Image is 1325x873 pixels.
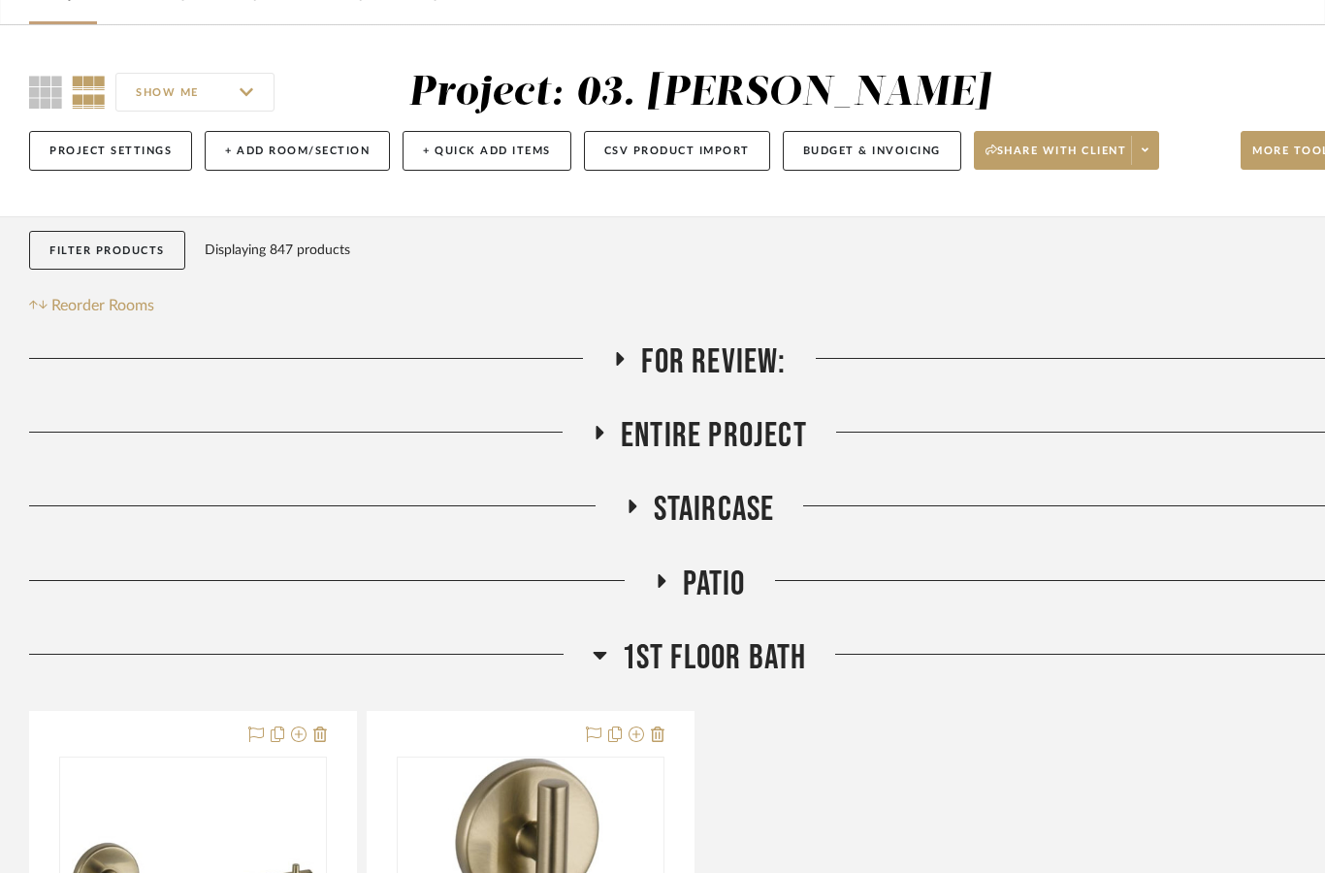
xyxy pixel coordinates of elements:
[621,415,807,457] span: Entire Project
[51,294,154,317] span: Reorder Rooms
[403,131,571,171] button: + Quick Add Items
[622,637,807,679] span: 1st floor bath
[584,131,770,171] button: CSV Product Import
[29,231,185,271] button: Filter Products
[783,131,961,171] button: Budget & Invoicing
[205,131,390,171] button: + Add Room/Section
[974,131,1160,170] button: Share with client
[29,294,154,317] button: Reorder Rooms
[29,131,192,171] button: Project Settings
[683,564,746,605] span: Patio
[986,144,1127,173] span: Share with client
[654,489,775,531] span: Staircase
[641,341,786,383] span: For Review:
[205,231,350,270] div: Displaying 847 products
[408,73,990,113] div: Project: 03. [PERSON_NAME]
